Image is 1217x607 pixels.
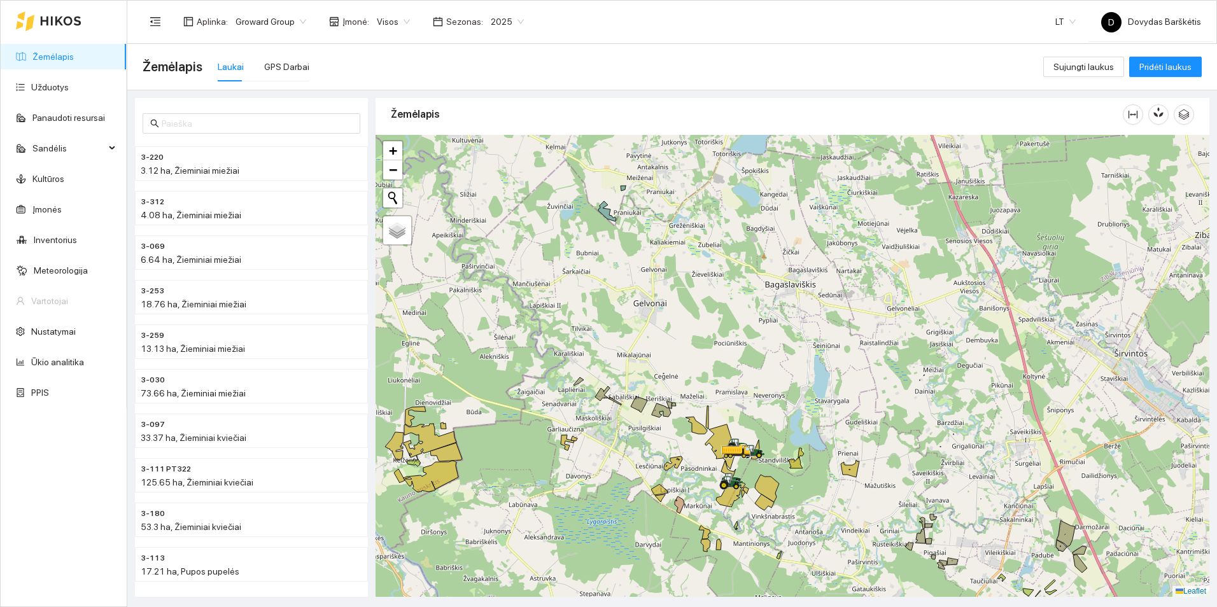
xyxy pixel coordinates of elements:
a: Meteorologija [34,265,88,276]
input: Paieška [162,116,353,130]
span: Groward Group [236,12,306,31]
a: Įmonės [32,204,62,214]
a: PPIS [31,387,49,398]
a: Vartotojai [31,296,68,306]
span: Įmonė : [342,15,369,29]
span: Pridėti laukus [1139,60,1192,74]
a: Zoom in [383,141,402,160]
span: 3-220 [141,151,164,164]
a: Kultūros [32,174,64,184]
span: + [389,143,397,158]
a: Layers [383,216,411,244]
span: 18.76 ha, Žieminiai miežiai [141,299,246,309]
a: Leaflet [1176,587,1206,596]
span: Visos [377,12,410,31]
span: 73.66 ha, Žieminiai miežiai [141,388,246,398]
div: GPS Darbai [264,60,309,74]
span: shop [329,17,339,27]
span: 33.37 ha, Žieminiai kviečiai [141,433,246,443]
button: column-width [1123,104,1143,125]
span: 6.64 ha, Žieminiai miežiai [141,255,241,265]
button: Initiate a new search [383,188,402,207]
span: 2025 [491,12,524,31]
span: Sujungti laukus [1053,60,1114,74]
span: Dovydas Barškėtis [1101,17,1201,27]
span: menu-fold [150,16,161,27]
span: column-width [1123,109,1143,120]
span: 13.13 ha, Žieminiai miežiai [141,344,245,354]
span: Žemėlapis [143,57,202,77]
div: Laukai [218,60,244,74]
span: 3-111 PT322 [141,463,191,475]
span: Sezonas : [446,15,483,29]
span: 3-069 [141,241,165,253]
span: 4.08 ha, Žieminiai miežiai [141,210,241,220]
button: menu-fold [143,9,168,34]
span: 125.65 ha, Žieminiai kviečiai [141,477,253,487]
a: Inventorius [34,235,77,245]
span: 3-312 [141,196,164,208]
span: 3.12 ha, Žieminiai miežiai [141,165,239,176]
span: 3-259 [141,330,164,342]
a: Užduotys [31,82,69,92]
a: Panaudoti resursai [32,113,105,123]
a: Pridėti laukus [1129,62,1202,72]
a: Sujungti laukus [1043,62,1124,72]
button: Sujungti laukus [1043,57,1124,77]
span: Sandėlis [32,136,105,161]
span: search [150,119,159,128]
span: 3-097 [141,419,165,431]
span: D [1108,12,1115,32]
span: − [389,162,397,178]
button: Pridėti laukus [1129,57,1202,77]
a: Nustatymai [31,326,76,337]
span: 3-253 [141,285,164,297]
span: calendar [433,17,443,27]
span: 17.21 ha, Pupos pupelės [141,566,239,576]
div: Žemėlapis [391,96,1123,132]
a: Ūkio analitika [31,357,84,367]
span: Aplinka : [197,15,228,29]
span: 3-180 [141,508,165,520]
span: layout [183,17,193,27]
span: 53.3 ha, Žieminiai kviečiai [141,522,241,532]
a: Zoom out [383,160,402,179]
span: LT [1055,12,1076,31]
span: 3-030 [141,374,165,386]
span: 3-113 [141,552,165,564]
a: Žemėlapis [32,52,74,62]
